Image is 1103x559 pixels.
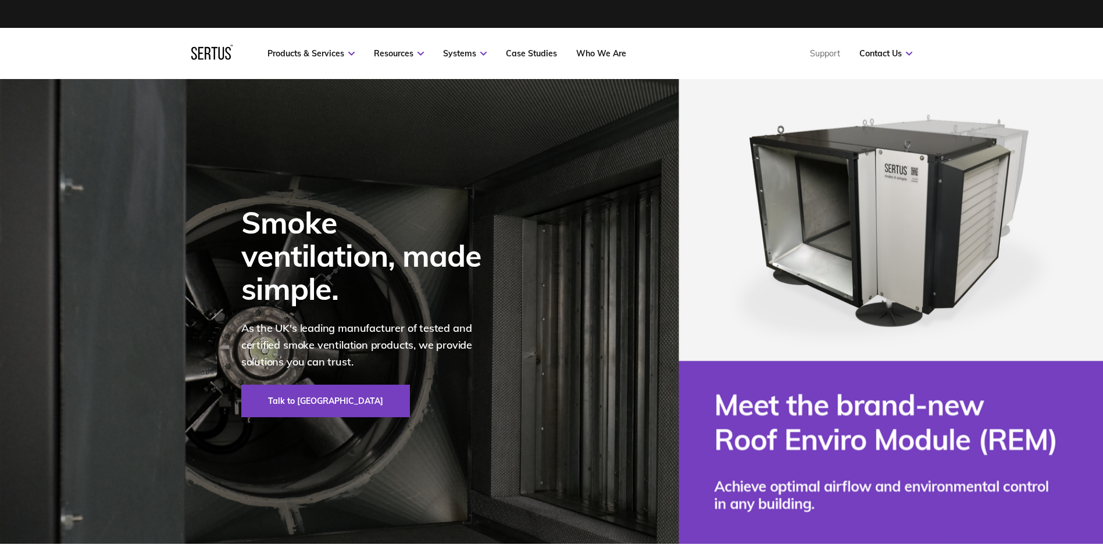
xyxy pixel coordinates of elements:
a: Case Studies [506,48,557,59]
a: Who We Are [576,48,626,59]
a: Talk to [GEOGRAPHIC_DATA] [241,385,410,417]
a: Systems [443,48,487,59]
a: Resources [374,48,424,59]
p: As the UK's leading manufacturer of tested and certified smoke ventilation products, we provide s... [241,320,497,370]
a: Products & Services [267,48,355,59]
div: Smoke ventilation, made simple. [241,206,497,306]
a: Support [810,48,840,59]
a: Contact Us [859,48,912,59]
